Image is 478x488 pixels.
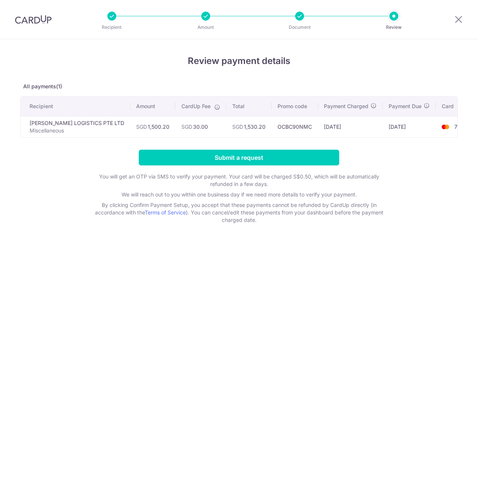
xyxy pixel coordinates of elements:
[436,97,477,116] th: Card
[145,209,186,216] a: Terms of Service
[272,97,318,116] th: Promo code
[21,116,130,137] td: [PERSON_NAME] LOGISTICS PTE LTD
[89,173,389,188] p: You will get an OTP via SMS to verify your payment. Your card will be charged S$0.50, which will ...
[226,97,272,116] th: Total
[89,201,389,224] p: By clicking Confirm Payment Setup, you accept that these payments cannot be refunded by CardUp di...
[178,24,233,31] p: Amount
[181,103,211,110] span: CardUp Fee
[366,24,422,31] p: Review
[139,150,339,165] input: Submit a request
[226,116,272,137] td: 1,530.20
[84,24,140,31] p: Recipient
[389,103,422,110] span: Payment Due
[15,15,52,24] img: CardUp
[272,24,327,31] p: Document
[383,116,436,137] td: [DATE]
[272,116,318,137] td: OCBC90NMC
[130,116,175,137] td: 1,500.20
[30,127,124,134] p: Miscellaneous
[136,123,147,130] span: SGD
[89,191,389,198] p: We will reach out to you within one business day if we need more details to verify your payment.
[232,123,243,130] span: SGD
[20,83,458,90] p: All payments(1)
[130,97,175,116] th: Amount
[318,116,383,137] td: [DATE]
[181,123,192,130] span: SGD
[324,103,368,110] span: Payment Charged
[20,54,458,68] h4: Review payment details
[175,116,226,137] td: 30.00
[21,97,130,116] th: Recipient
[454,123,468,130] span: 7362
[438,122,453,131] img: <span class="translation_missing" title="translation missing: en.account_steps.new_confirm_form.b...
